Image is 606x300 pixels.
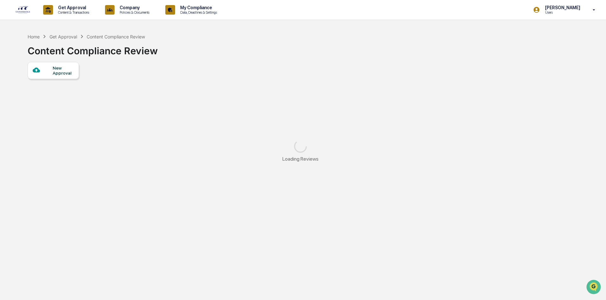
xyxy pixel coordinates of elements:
[282,156,319,162] div: Loading Reviews
[15,6,30,14] img: logo
[46,81,51,86] div: 🗄️
[45,107,77,112] a: Powered byPylon
[4,90,43,101] a: 🔎Data Lookup
[49,34,77,39] div: Get Approval
[28,34,40,39] div: Home
[6,81,11,86] div: 🖐️
[6,93,11,98] div: 🔎
[6,13,115,23] p: How can we help?
[43,77,81,89] a: 🗄️Attestations
[52,80,79,86] span: Attestations
[13,80,41,86] span: Preclearance
[115,10,153,15] p: Policies & Documents
[28,40,158,57] div: Content Compliance Review
[540,5,583,10] p: [PERSON_NAME]
[63,108,77,112] span: Pylon
[53,65,74,76] div: New Approval
[175,5,220,10] p: My Compliance
[53,5,92,10] p: Get Approval
[586,279,603,296] iframe: Open customer support
[540,10,583,15] p: Users
[13,92,40,98] span: Data Lookup
[22,49,104,55] div: Start new chat
[4,77,43,89] a: 🖐️Preclearance
[108,50,115,58] button: Start new chat
[53,10,92,15] p: Content & Transactions
[115,5,153,10] p: Company
[87,34,145,39] div: Content Compliance Review
[22,55,80,60] div: We're available if you need us!
[6,49,18,60] img: 1746055101610-c473b297-6a78-478c-a979-82029cc54cd1
[175,10,220,15] p: Data, Deadlines & Settings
